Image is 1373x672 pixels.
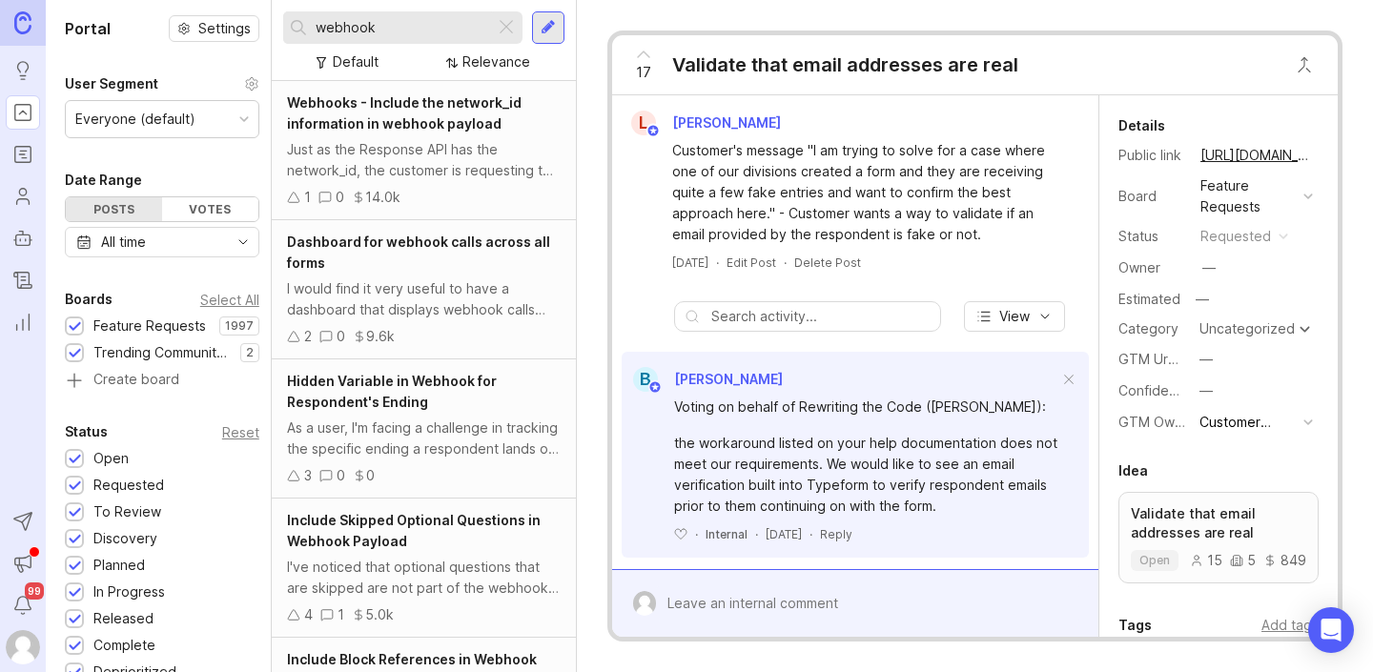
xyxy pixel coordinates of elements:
[1118,114,1165,137] div: Details
[1118,382,1193,398] label: Confidence
[272,359,576,499] a: Hidden Variable in Webhook for Respondent's EndingAs a user, I'm facing a challenge in tracking t...
[820,526,852,542] div: Reply
[784,255,787,271] div: ·
[66,197,162,221] div: Posts
[287,278,561,320] div: I would find it very useful to have a dashboard that displays webhook calls across all forms in t...
[1199,322,1295,336] div: Uncategorized
[632,591,657,616] img: Andrew Demeter
[794,255,861,271] div: Delete Post
[1118,492,1319,583] a: Validate that email addresses are realopen155849
[198,19,251,38] span: Settings
[6,137,40,172] a: Roadmaps
[365,604,394,625] div: 5.0k
[1118,351,1208,367] label: GTM Urgency
[716,255,719,271] div: ·
[1118,226,1185,247] div: Status
[674,433,1058,517] div: the workaround listed on your help documentation does not meet our requirements. We would like to...
[93,342,231,363] div: Trending Community Topics
[1118,318,1185,339] div: Category
[1261,615,1319,636] div: Add tags
[6,630,40,664] button: Andrew Demeter
[162,197,258,221] div: Votes
[272,499,576,638] a: Include Skipped Optional Questions in Webhook PayloadI've noticed that optional questions that ar...
[1118,145,1185,166] div: Public link
[1308,607,1354,653] div: Open Intercom Messenger
[93,528,157,549] div: Discovery
[620,111,796,135] a: L[PERSON_NAME]
[1118,293,1180,306] div: Estimated
[65,17,111,40] h1: Portal
[93,555,145,576] div: Planned
[1118,459,1148,482] div: Idea
[646,124,660,138] img: member badge
[1195,143,1319,168] a: [URL][DOMAIN_NAME]
[1285,46,1323,84] button: Close button
[1199,380,1213,401] div: —
[225,318,254,334] p: 1997
[337,326,345,347] div: 0
[287,373,497,410] span: Hidden Variable in Webhook for Respondent's Ending
[93,316,206,336] div: Feature Requests
[366,465,375,486] div: 0
[366,326,395,347] div: 9.6k
[169,15,259,42] a: Settings
[6,546,40,580] button: Announcements
[695,526,698,542] div: ·
[287,417,561,459] div: As a user, I'm facing a challenge in tracking the specific ending a respondent lands on in our Ty...
[272,81,576,220] a: Webhooks - Include the network_id information in webhook payloadJust as the Response API has the ...
[338,604,344,625] div: 1
[93,501,161,522] div: To Review
[1118,414,1196,430] label: GTM Owner
[964,301,1065,332] button: View
[65,420,108,443] div: Status
[65,288,113,311] div: Boards
[6,588,40,622] button: Notifications
[333,51,379,72] div: Default
[674,371,783,387] span: [PERSON_NAME]
[672,140,1060,245] div: Customer's message "I am trying to solve for a case where one of our divisions created a form and...
[14,11,31,33] img: Canny Home
[93,608,154,629] div: Released
[101,232,146,253] div: All time
[1199,349,1213,370] div: —
[6,95,40,130] a: Portal
[727,255,776,271] div: Edit Post
[365,187,400,208] div: 14.0k
[1139,553,1170,568] span: open
[1118,614,1152,637] div: Tags
[672,255,708,270] time: [DATE]
[6,53,40,88] a: Ideas
[1202,257,1216,278] div: —
[93,448,129,469] div: Open
[93,475,164,496] div: Requested
[200,295,259,305] div: Select All
[1200,175,1296,217] div: Feature Requests
[766,527,802,541] time: [DATE]
[1200,226,1271,247] div: requested
[287,139,561,181] div: Just as the Response API has the network_id, the customer is requesting to also see it in the web...
[672,255,708,271] a: [DATE]
[672,51,1018,78] div: Validate that email addresses are real
[272,220,576,359] a: Dashboard for webhook calls across all formsI would find it very useful to have a dashboard that ...
[304,326,312,347] div: 2
[809,526,812,542] div: ·
[6,263,40,297] a: Changelog
[706,526,748,542] div: Internal
[622,367,783,392] a: B[PERSON_NAME]
[65,72,158,95] div: User Segment
[65,373,259,390] a: Create board
[1118,186,1185,207] div: Board
[462,51,530,72] div: Relevance
[246,345,254,360] p: 2
[304,604,313,625] div: 4
[93,635,155,656] div: Complete
[1230,554,1256,567] div: 5
[287,512,541,549] span: Include Skipped Optional Questions in Webhook Payload
[6,305,40,339] a: Reporting
[633,367,658,392] div: B
[6,221,40,255] a: Autopilot
[222,427,259,438] div: Reset
[6,504,40,539] button: Send to Autopilot
[93,581,165,602] div: In Progress
[1190,287,1215,312] div: —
